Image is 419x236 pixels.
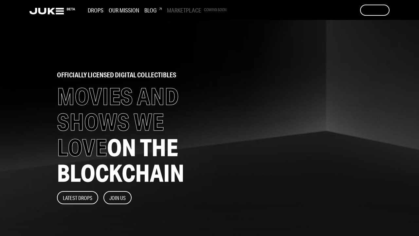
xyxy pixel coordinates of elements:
[144,7,162,14] h3: Blog
[57,72,200,78] h2: officially licensed digital collectibles
[109,7,139,14] h3: Our Mission
[57,191,98,204] button: Latest Drops
[88,7,103,14] h3: Drops
[103,191,132,204] button: Join Us
[57,84,200,186] h1: MOVIES AND SHOWS WE LOVE
[57,133,184,187] span: ON THE BLOCKCHAIN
